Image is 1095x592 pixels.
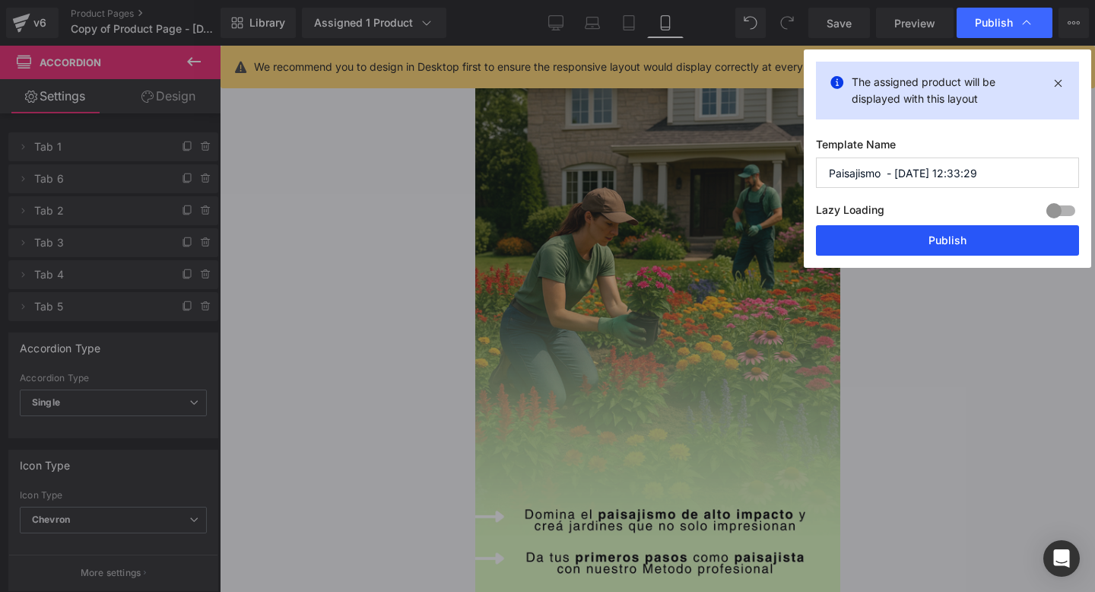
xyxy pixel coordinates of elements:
label: Lazy Loading [816,200,884,225]
p: The assigned product will be displayed with this layout [852,74,1043,107]
label: Template Name [816,138,1079,158]
span: Publish [975,16,1013,30]
div: Open Intercom Messenger [1043,540,1080,577]
button: Publish [816,225,1079,256]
